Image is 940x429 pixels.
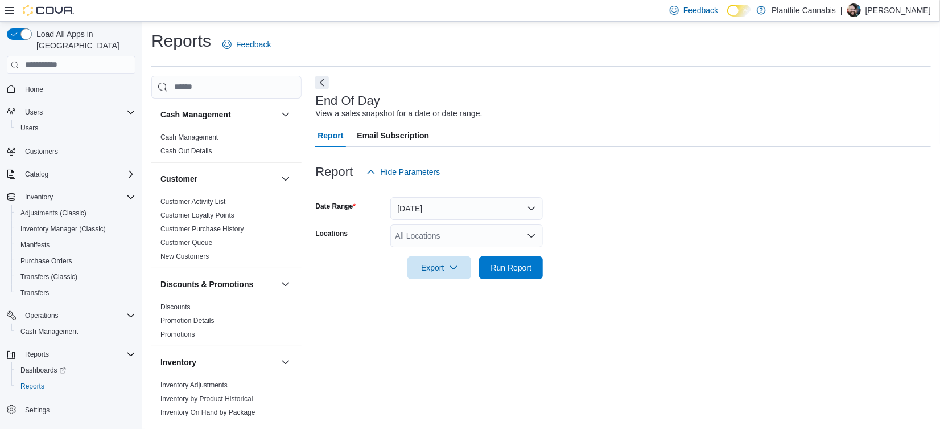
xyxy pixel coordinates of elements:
span: Reports [16,379,135,393]
button: Operations [20,309,63,322]
button: Inventory Manager (Classic) [11,221,140,237]
span: Customer Loyalty Points [160,211,234,220]
a: Cash Out Details [160,147,212,155]
button: Manifests [11,237,140,253]
button: Purchase Orders [11,253,140,269]
span: Discounts [160,303,191,312]
span: Feedback [683,5,718,16]
a: Discounts [160,303,191,311]
button: Hide Parameters [362,161,444,183]
span: Reports [25,350,49,359]
div: Cash Management [151,130,302,162]
span: Inventory Manager (Classic) [20,224,106,234]
button: Inventory [20,190,57,204]
button: Customer [279,172,292,186]
span: Cash Management [20,327,78,336]
a: Promotion Details [160,317,215,325]
span: Inventory [25,193,53,202]
div: Customer [151,195,302,268]
span: Export [414,256,464,279]
label: Date Range [315,202,356,211]
span: Customers [20,144,135,158]
a: Feedback [218,33,275,56]
span: Dashboards [16,363,135,377]
button: [DATE] [390,197,543,220]
p: [PERSON_NAME] [865,3,931,17]
input: Dark Mode [727,5,751,17]
a: Cash Management [160,133,218,141]
span: Operations [20,309,135,322]
button: Home [2,81,140,97]
a: Home [20,83,48,96]
button: Transfers (Classic) [11,269,140,285]
span: Transfers (Classic) [16,270,135,284]
a: Promotions [160,330,195,338]
h1: Reports [151,30,211,52]
button: Next [315,76,329,89]
span: Transfers [20,288,49,297]
a: Customer Activity List [160,198,226,206]
span: Load All Apps in [GEOGRAPHIC_DATA] [32,28,135,51]
button: Reports [2,346,140,362]
span: Users [16,121,135,135]
button: Users [2,104,140,120]
span: Inventory Manager (Classic) [16,222,135,236]
span: Transfers [16,286,135,300]
button: Discounts & Promotions [279,277,292,291]
span: Users [20,105,135,119]
button: Reports [20,348,53,361]
a: Customer Queue [160,239,212,247]
button: Inventory [160,357,277,368]
a: Customer Purchase History [160,225,244,233]
h3: Cash Management [160,109,231,120]
img: Cova [23,5,74,16]
span: Adjustments (Classic) [20,209,86,218]
span: New Customers [160,252,209,261]
a: Transfers (Classic) [16,270,82,284]
p: Plantlife Cannabis [772,3,836,17]
a: Dashboards [16,363,71,377]
button: Inventory [2,189,140,205]
label: Locations [315,229,348,238]
span: Feedback [236,39,271,50]
span: Settings [25,406,50,415]
span: Cash Out Details [160,146,212,156]
span: Purchase Orders [16,254,135,268]
h3: Customer [160,173,197,185]
h3: Discounts & Promotions [160,279,253,290]
button: Catalog [2,166,140,182]
button: Operations [2,308,140,324]
h3: End Of Day [315,94,380,108]
button: Catalog [20,167,53,181]
a: Settings [20,403,54,417]
a: Dashboards [11,362,140,378]
span: Report [318,124,343,147]
button: Export [407,256,471,279]
a: Cash Management [16,325,83,338]
span: Customers [25,147,58,156]
a: New Customers [160,252,209,260]
button: Open list of options [527,231,536,240]
a: Adjustments (Classic) [16,206,91,220]
span: Operations [25,311,59,320]
button: Cash Management [11,324,140,340]
button: Settings [2,401,140,418]
button: Cash Management [279,108,292,121]
span: Catalog [25,170,48,179]
a: Transfers [16,286,53,300]
button: Transfers [11,285,140,301]
button: Customers [2,143,140,160]
button: Customer [160,173,277,185]
a: Reports [16,379,49,393]
span: Promotions [160,330,195,339]
span: Adjustments (Classic) [16,206,135,220]
span: Reports [20,348,135,361]
span: Users [25,108,43,117]
span: Home [20,82,135,96]
span: Catalog [20,167,135,181]
span: Transfers (Classic) [20,272,77,281]
a: Inventory On Hand by Package [160,408,255,416]
span: Dashboards [20,366,66,375]
span: Promotion Details [160,316,215,325]
button: Inventory [279,356,292,369]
